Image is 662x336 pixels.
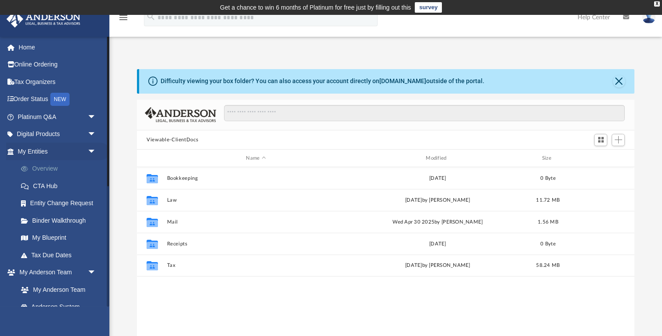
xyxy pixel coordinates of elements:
a: My Blueprint [12,229,105,247]
button: Switch to Grid View [594,134,607,146]
div: [DATE] by [PERSON_NAME] [349,196,527,204]
a: Binder Walkthrough [12,212,109,229]
div: Wed Apr 30 2025 by [PERSON_NAME] [349,218,527,226]
a: Online Ordering [6,56,109,73]
div: NEW [50,93,70,106]
a: CTA Hub [12,177,109,195]
div: [DATE] [349,175,527,182]
span: 58.24 MB [536,263,560,268]
div: id [569,154,630,162]
a: Anderson System [12,298,105,316]
div: Modified [349,154,527,162]
a: Platinum Q&Aarrow_drop_down [6,108,109,126]
div: close [654,1,660,7]
i: menu [118,12,129,23]
a: Home [6,38,109,56]
span: 11.72 MB [536,198,560,203]
button: Mail [167,219,345,225]
span: 1.56 MB [538,220,558,224]
div: Size [531,154,566,162]
input: Search files and folders [224,105,625,122]
button: Bookkeeping [167,175,345,181]
a: Tax Due Dates [12,246,109,264]
a: Entity Change Request [12,195,109,212]
a: survey [415,2,442,13]
button: Add [612,134,625,146]
button: Law [167,197,345,203]
a: Digital Productsarrow_drop_down [6,126,109,143]
span: 0 Byte [540,241,556,246]
div: [DATE] by [PERSON_NAME] [349,262,527,269]
a: Order StatusNEW [6,91,109,108]
i: search [146,12,156,21]
span: arrow_drop_down [88,143,105,161]
button: Receipts [167,241,345,247]
a: My Anderson Team [12,281,101,298]
img: User Pic [642,11,655,24]
a: Overview [12,160,109,178]
div: Get a chance to win 6 months of Platinum for free just by filling out this [220,2,411,13]
div: [DATE] [349,240,527,248]
div: Name [167,154,345,162]
span: arrow_drop_down [88,126,105,143]
a: [DOMAIN_NAME] [379,77,426,84]
div: id [141,154,163,162]
button: Tax [167,262,345,268]
button: Close [613,75,625,87]
a: My Entitiesarrow_drop_down [6,143,109,160]
span: arrow_drop_down [88,264,105,282]
img: Anderson Advisors Platinum Portal [4,10,83,28]
span: arrow_drop_down [88,108,105,126]
span: 0 Byte [540,176,556,181]
button: Viewable-ClientDocs [147,136,198,144]
a: menu [118,17,129,23]
div: Difficulty viewing your box folder? You can also access your account directly on outside of the p... [161,77,484,86]
a: Tax Organizers [6,73,109,91]
a: My Anderson Teamarrow_drop_down [6,264,105,281]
